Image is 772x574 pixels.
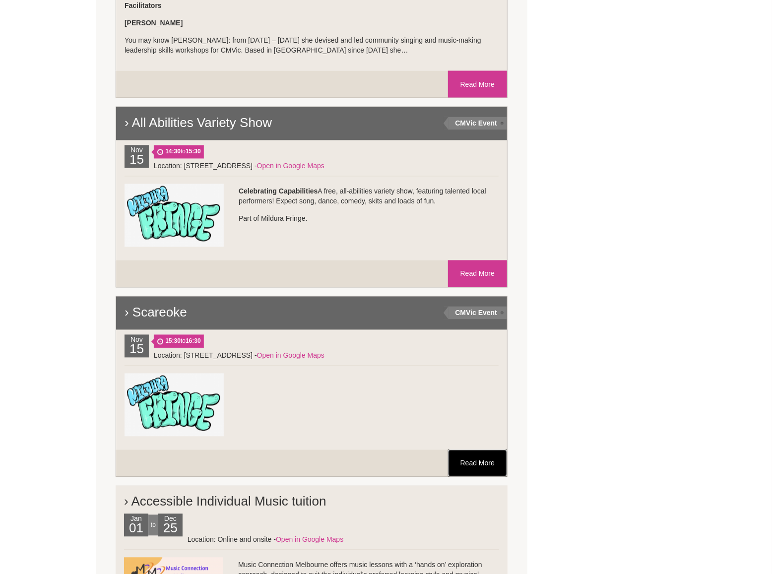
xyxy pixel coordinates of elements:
a: Read More [448,71,507,98]
strong: 14:30 [165,148,181,155]
h2: › Scareoke [115,295,509,330]
p: Part of Mildura Fringe. [125,214,499,224]
a: Open in Google Maps [257,162,324,170]
strong: CMVic Event [455,120,497,128]
h2: 15 [127,155,146,168]
strong: CMVic Event [455,309,497,317]
strong: [PERSON_NAME] [125,19,183,27]
strong: 15:30 [186,148,201,155]
p: You may know [PERSON_NAME]: from [DATE] – [DATE] she devised and led community singing and music-... [125,35,499,55]
a: Open in Google Maps [276,536,343,544]
div: to [148,515,158,536]
div: Location: [STREET_ADDRESS] - [125,351,499,361]
strong: Facilitators [125,1,162,9]
p: A free, all-abilities variety show, featuring talented local performers! Expect song, dance, come... [125,187,499,206]
img: Mildura_Fringe.png [125,374,224,437]
strong: 15:30 [165,338,181,345]
div: Jan [124,514,148,537]
h2: 01 [127,524,146,537]
h2: › All Abilities Variety Show [115,106,509,140]
h2: 25 [161,524,180,537]
strong: Celebrating Capabilities [239,188,318,195]
div: Nov [125,335,149,358]
span: to [154,145,204,159]
h2: › Accessible Individual Music tuition [124,484,499,514]
div: Location: Online and onsite - [124,535,499,545]
div: Nov [125,145,149,168]
span: to [154,335,204,348]
div: Location: [STREET_ADDRESS] - [125,161,499,171]
a: Read More [448,450,507,477]
a: Read More [448,260,507,287]
strong: 16:30 [186,338,201,345]
a: Open in Google Maps [257,352,324,360]
img: Mildura_Fringe.png [125,184,224,247]
div: Dec [158,514,183,537]
h2: 15 [127,345,146,358]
